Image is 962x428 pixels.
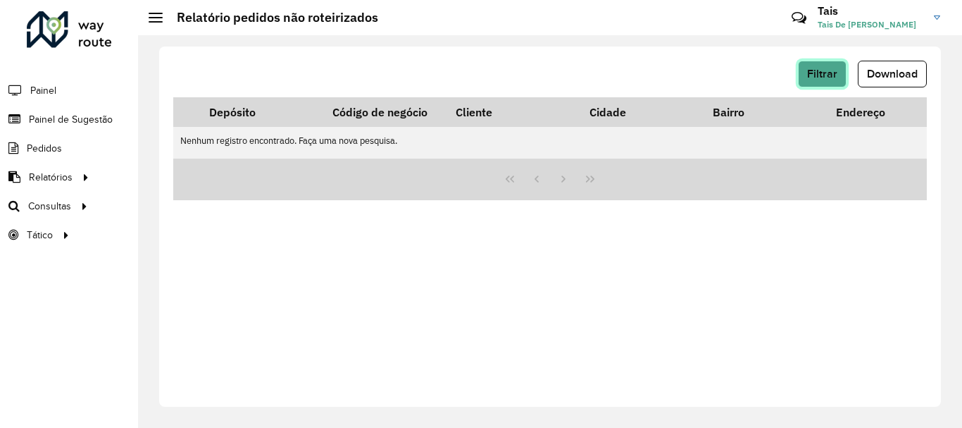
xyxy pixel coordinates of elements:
button: Download [858,61,927,87]
th: Código de negócio [323,97,446,127]
span: Painel de Sugestão [29,112,113,127]
th: Cliente [446,97,587,127]
span: Consultas [28,199,71,214]
span: Painel [30,83,56,98]
span: Relatórios [29,170,73,185]
th: Bairro [703,97,826,127]
th: Cidade [580,97,703,127]
span: Tais De [PERSON_NAME] [818,18,923,31]
span: Pedidos [27,141,62,156]
span: Filtrar [807,68,837,80]
h2: Relatório pedidos não roteirizados [163,10,378,25]
span: Tático [27,228,53,243]
button: Filtrar [798,61,847,87]
th: Depósito [199,97,323,127]
span: Download [867,68,918,80]
a: Contato Rápido [784,3,814,33]
h3: Tais [818,4,923,18]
